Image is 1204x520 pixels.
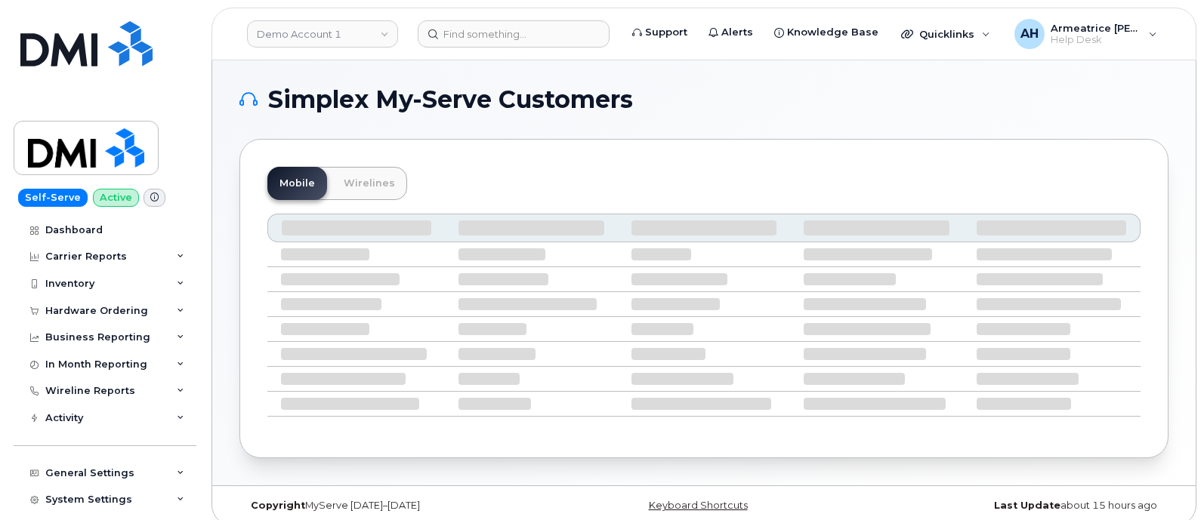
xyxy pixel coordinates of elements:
a: Mobile [267,167,327,200]
strong: Last Update [994,500,1060,511]
div: about 15 hours ago [859,500,1168,512]
a: Keyboard Shortcuts [649,500,748,511]
a: Wirelines [332,167,407,200]
span: Simplex My-Serve Customers [268,88,633,111]
div: MyServe [DATE]–[DATE] [239,500,549,512]
strong: Copyright [251,500,305,511]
